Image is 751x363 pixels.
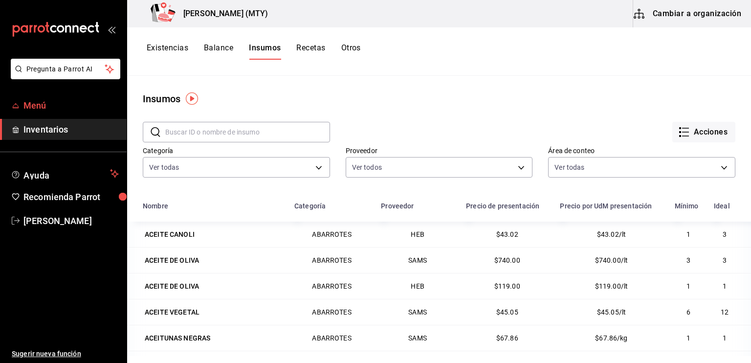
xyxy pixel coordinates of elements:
[346,147,533,154] label: Proveedor
[494,282,520,290] span: $119.00
[494,256,520,264] span: $740.00
[165,122,330,142] input: Buscar ID o nombre de insumo
[375,273,460,299] td: HEB
[12,349,119,359] span: Sugerir nueva función
[723,256,727,264] span: 3
[145,229,195,239] div: ACEITE CANOLI
[294,202,326,210] div: Categoría
[145,281,199,291] div: ACEITE DE OLIVA
[288,222,375,247] td: ABARROTES
[595,256,628,264] span: $740.00/lt
[249,43,281,60] button: Insumos
[23,190,119,204] span: Recomienda Parrot
[296,43,325,60] button: Recetas
[147,43,361,60] div: navigation tabs
[466,202,539,210] div: Precio de presentación
[496,334,518,342] span: $67.86
[288,325,375,351] td: ABARROTES
[23,168,106,180] span: Ayuda
[147,43,188,60] button: Existencias
[686,282,690,290] span: 1
[23,123,119,136] span: Inventarios
[23,99,119,112] span: Menú
[675,202,699,210] div: Mínimo
[597,308,626,316] span: $45.05/lt
[686,230,690,238] span: 1
[145,333,210,343] div: ACEITUNAS NEGRAS
[686,256,690,264] span: 3
[375,325,460,351] td: SAMS
[341,43,361,60] button: Otros
[714,202,730,210] div: Ideal
[723,282,727,290] span: 1
[23,214,119,227] span: [PERSON_NAME]
[186,92,198,105] img: Tooltip marker
[375,299,460,325] td: SAMS
[26,64,105,74] span: Pregunta a Parrot AI
[143,202,168,210] div: Nombre
[672,122,735,142] button: Acciones
[548,147,735,154] label: Área de conteo
[11,59,120,79] button: Pregunta a Parrot AI
[723,334,727,342] span: 1
[686,334,690,342] span: 1
[381,202,414,210] div: Proveedor
[496,308,518,316] span: $45.05
[597,230,626,238] span: $43.02/lt
[375,247,460,273] td: SAMS
[554,162,584,172] span: Ver todas
[143,91,180,106] div: Insumos
[7,71,120,81] a: Pregunta a Parrot AI
[149,162,179,172] span: Ver todas
[352,162,382,172] span: Ver todos
[686,308,690,316] span: 6
[108,25,115,33] button: open_drawer_menu
[595,334,627,342] span: $67.86/kg
[721,308,729,316] span: 12
[176,8,268,20] h3: [PERSON_NAME] (MTY)
[560,202,652,210] div: Precio por UdM presentación
[204,43,233,60] button: Balance
[288,273,375,299] td: ABARROTES
[375,222,460,247] td: HEB
[145,255,199,265] div: ACEITE DE OLIVA
[288,247,375,273] td: ABARROTES
[723,230,727,238] span: 3
[288,299,375,325] td: ABARROTES
[595,282,628,290] span: $119.00/lt
[496,230,518,238] span: $43.02
[143,147,330,154] label: Categoría
[145,307,199,317] div: ACEITE VEGETAL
